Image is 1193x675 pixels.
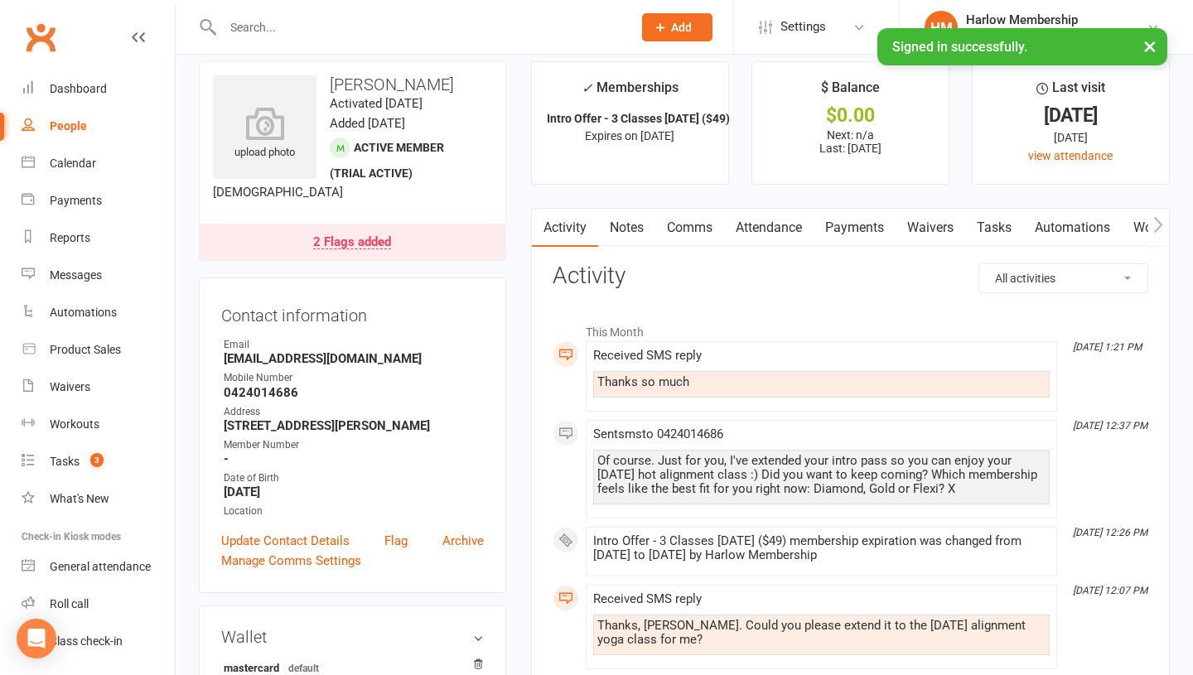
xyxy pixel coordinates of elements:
[221,628,484,646] h3: Wallet
[585,129,674,142] span: Expires on [DATE]
[22,369,175,406] a: Waivers
[50,231,90,244] div: Reports
[988,128,1154,147] div: [DATE]
[50,194,102,207] div: Payments
[442,531,484,551] a: Archive
[283,661,324,674] span: default
[582,77,679,108] div: Memberships
[224,351,484,366] strong: [EMAIL_ADDRESS][DOMAIN_NAME]
[22,331,175,369] a: Product Sales
[224,485,484,499] strong: [DATE]
[892,39,1027,55] span: Signed in successfully.
[50,597,89,610] div: Roll call
[896,209,965,247] a: Waivers
[593,349,1050,363] div: Received SMS reply
[50,634,123,648] div: Class check-in
[224,337,484,353] div: Email
[224,385,484,400] strong: 0424014686
[224,451,484,466] strong: -
[925,11,958,44] div: HM
[90,453,104,467] span: 3
[224,370,484,386] div: Mobile Number
[593,427,723,441] span: Sent sms to 0424014686
[22,70,175,108] a: Dashboard
[966,12,1147,27] div: Harlow Membership
[22,586,175,623] a: Roll call
[1073,341,1142,353] i: [DATE] 1:21 PM
[597,454,1046,496] div: Of course. Just for you, I've extended your intro pass so you can enjoy your [DATE] hot alignment...
[22,182,175,219] a: Payments
[1135,28,1165,64] button: ×
[22,623,175,660] a: Class kiosk mode
[553,315,1148,341] li: This Month
[22,108,175,145] a: People
[1036,77,1105,107] div: Last visit
[50,157,96,170] div: Calendar
[330,96,423,111] time: Activated [DATE]
[966,27,1147,42] div: Harlow Hot Yoga, Pilates and Barre
[597,375,1046,389] div: Thanks so much
[597,619,1046,647] div: Thanks, [PERSON_NAME]. Could you please extend it to the [DATE] alignment yoga class for me?
[22,443,175,480] a: Tasks 3
[330,141,444,180] span: Active member (trial active)
[221,551,361,571] a: Manage Comms Settings
[821,77,880,107] div: $ Balance
[50,119,87,133] div: People
[224,418,484,433] strong: [STREET_ADDRESS][PERSON_NAME]
[532,209,598,247] a: Activity
[384,531,408,551] a: Flag
[224,437,484,453] div: Member Number
[330,116,405,131] time: Added [DATE]
[20,17,61,58] a: Clubworx
[22,480,175,518] a: What's New
[1073,420,1147,432] i: [DATE] 12:37 PM
[767,128,934,155] p: Next: n/a Last: [DATE]
[224,504,484,519] div: Location
[50,417,99,431] div: Workouts
[313,236,391,249] div: 2 Flags added
[221,531,350,551] a: Update Contact Details
[814,209,896,247] a: Payments
[655,209,724,247] a: Comms
[642,13,712,41] button: Add
[50,560,151,573] div: General attendance
[221,300,484,325] h3: Contact information
[22,219,175,257] a: Reports
[1073,585,1147,596] i: [DATE] 12:07 PM
[598,209,655,247] a: Notes
[780,8,826,46] span: Settings
[224,470,484,486] div: Date of Birth
[50,455,80,468] div: Tasks
[213,75,492,94] h3: [PERSON_NAME]
[224,661,476,674] strong: mastercard
[50,268,102,282] div: Messages
[213,107,316,162] div: upload photo
[22,548,175,586] a: General attendance kiosk mode
[50,343,121,356] div: Product Sales
[17,619,56,658] div: Open Intercom Messenger
[213,185,343,200] span: [DEMOGRAPHIC_DATA]
[22,294,175,331] a: Automations
[1028,149,1113,162] a: view attendance
[724,209,814,247] a: Attendance
[671,21,692,34] span: Add
[965,209,1023,247] a: Tasks
[224,404,484,420] div: Address
[1023,209,1122,247] a: Automations
[553,263,1148,289] h3: Activity
[50,492,109,505] div: What's New
[50,380,90,393] div: Waivers
[988,107,1154,124] div: [DATE]
[593,592,1050,606] div: Received SMS reply
[22,257,175,294] a: Messages
[218,16,621,39] input: Search...
[582,80,592,96] i: ✓
[22,145,175,182] a: Calendar
[547,112,730,125] strong: Intro Offer - 3 Classes [DATE] ($49)
[22,406,175,443] a: Workouts
[767,107,934,124] div: $0.00
[593,534,1050,562] div: Intro Offer - 3 Classes [DATE] ($49) membership expiration was changed from [DATE] to [DATE] by H...
[50,306,117,319] div: Automations
[1073,527,1147,538] i: [DATE] 12:26 PM
[50,82,107,95] div: Dashboard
